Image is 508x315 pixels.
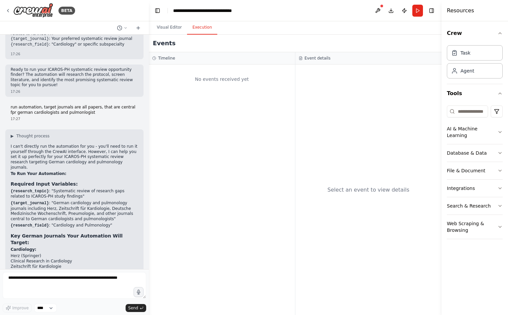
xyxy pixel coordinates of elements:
div: Task [460,50,470,56]
div: Tools [447,103,503,244]
div: Crew [447,43,503,84]
span: Thought process [16,133,50,139]
code: {research_topic} [11,189,49,194]
div: 17:26 [11,89,138,94]
li: : Your preferred systematic review journal [11,36,138,42]
button: Database & Data [447,144,503,162]
code: {target_journal} [11,201,49,206]
li: Clinical Research in Cardiology [11,259,138,264]
button: Visual Editor [152,21,187,35]
button: Send [126,304,146,312]
div: No events received yet [152,68,292,90]
strong: Cardiology: [11,247,36,252]
button: Crew [447,24,503,43]
p: : "Systematic review of research gaps related to ICAROS-PH study findings" [11,189,138,199]
code: {target_journal} [11,37,49,41]
p: I can't directly run the automation for you - you'll need to run it yourself through the CrewAI i... [11,144,138,170]
h3: Timeline [158,56,175,61]
div: Agent [460,68,474,74]
nav: breadcrumb [173,7,246,14]
button: File & Document [447,162,503,179]
button: Switch to previous chat [114,24,130,32]
p: : "German cardiology and pulmonology journals including Herz, Zeitschrift für Kardiologie, Deutsc... [11,201,138,222]
div: 17:26 [11,52,138,57]
button: Execution [187,21,217,35]
button: Click to speak your automation idea [134,287,144,297]
button: Tools [447,84,503,103]
p: : "Cardiology and Pulmonology" [11,223,138,229]
button: Web Scraping & Browsing [447,215,503,239]
button: Integrations [447,180,503,197]
div: BETA [58,7,75,15]
p: Ready to run your ICAROS-PH systematic review opportunity finder? The automation will research th... [11,67,138,88]
span: Improve [12,305,29,311]
h3: Event details [305,56,331,61]
button: AI & Machine Learning [447,120,503,144]
div: Select an event to view details [327,186,409,194]
h2: Events [153,39,175,48]
h4: Resources [447,7,474,15]
strong: Required Input Variables: [11,181,78,187]
span: ▶ [11,133,14,139]
strong: To Run Your Automation: [11,171,66,176]
li: : "Cardiology" or specific subspecialty [11,42,138,48]
button: Hide left sidebar [153,6,162,15]
li: Zeitschrift für Kardiologie [11,264,138,269]
span: Send [128,305,138,311]
li: Herz (Springer) [11,253,138,259]
button: Hide right sidebar [427,6,436,15]
code: {research_field} [11,223,49,228]
button: Start a new chat [133,24,144,32]
button: ▶Thought process [11,133,50,139]
button: Search & Research [447,197,503,215]
img: Logo [13,3,53,18]
code: {research_field} [11,42,49,47]
div: 17:27 [11,116,138,121]
strong: Key German Journals Your Automation Will Target: [11,233,123,245]
button: Improve [3,304,32,312]
p: run automation, target journals are all papers, that are central fpr german cardiologists and pul... [11,105,138,115]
